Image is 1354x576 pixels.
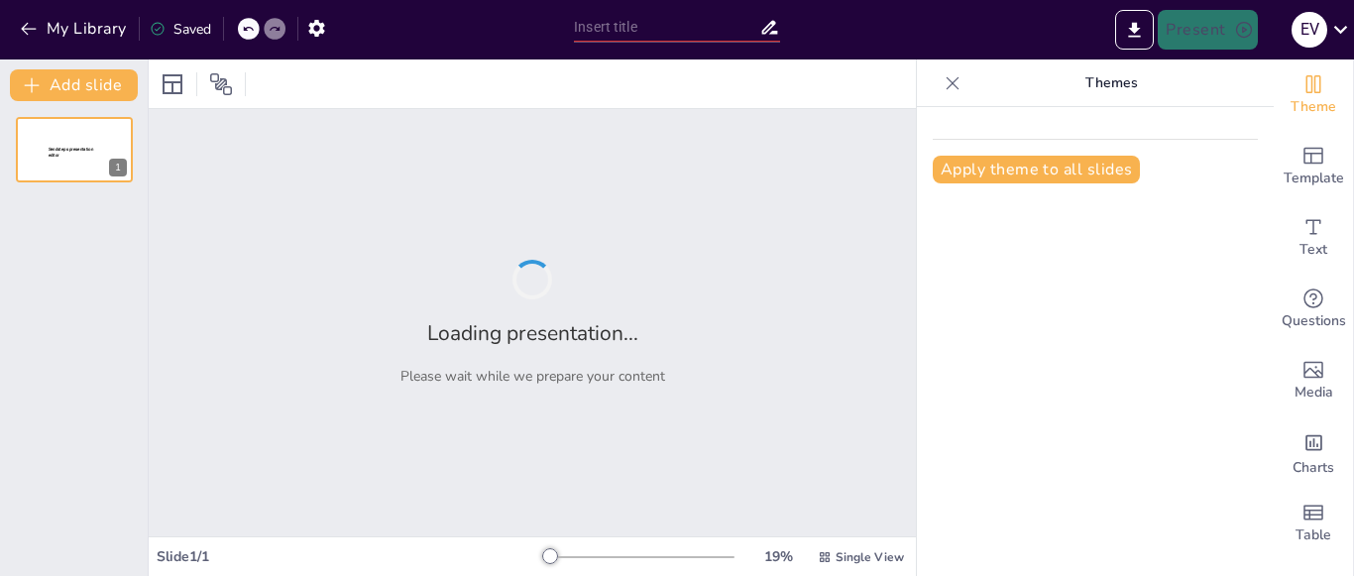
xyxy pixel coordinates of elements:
span: Single View [836,549,904,565]
span: Theme [1291,96,1336,118]
div: E V [1292,12,1327,48]
div: Add text boxes [1274,202,1353,274]
input: Insert title [574,13,759,42]
span: Table [1296,524,1331,546]
button: Export to PowerPoint [1115,10,1154,50]
button: Present [1158,10,1257,50]
div: Slide 1 / 1 [157,547,544,566]
p: Themes [968,59,1254,107]
div: Get real-time input from your audience [1274,274,1353,345]
div: Add charts and graphs [1274,416,1353,488]
span: Questions [1282,310,1346,332]
div: Add images, graphics, shapes or video [1274,345,1353,416]
button: My Library [15,13,135,45]
div: 19 % [754,547,802,566]
span: Charts [1293,457,1334,479]
div: Add a table [1274,488,1353,559]
button: Add slide [10,69,138,101]
div: Layout [157,68,188,100]
p: Please wait while we prepare your content [400,367,665,386]
button: E V [1292,10,1327,50]
span: Text [1299,239,1327,261]
div: 1 [109,159,127,176]
div: Saved [150,20,211,39]
span: Media [1295,382,1333,403]
span: Template [1284,168,1344,189]
h2: Loading presentation... [427,319,638,347]
div: 1 [16,117,133,182]
div: Change the overall theme [1274,59,1353,131]
div: Add ready made slides [1274,131,1353,202]
span: Sendsteps presentation editor [49,147,93,158]
button: Apply theme to all slides [933,156,1140,183]
span: Position [209,72,233,96]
